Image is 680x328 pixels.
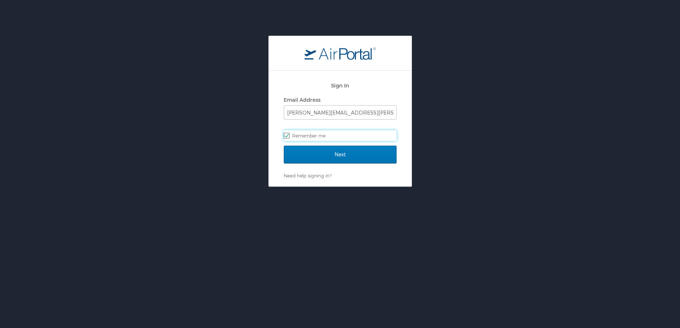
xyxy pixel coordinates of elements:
h2: Sign In [284,81,397,90]
input: Next [284,146,397,163]
a: Need help signing in? [284,173,332,178]
label: Email Address [284,97,321,103]
img: logo [304,47,376,60]
label: Remember me [284,130,397,141]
